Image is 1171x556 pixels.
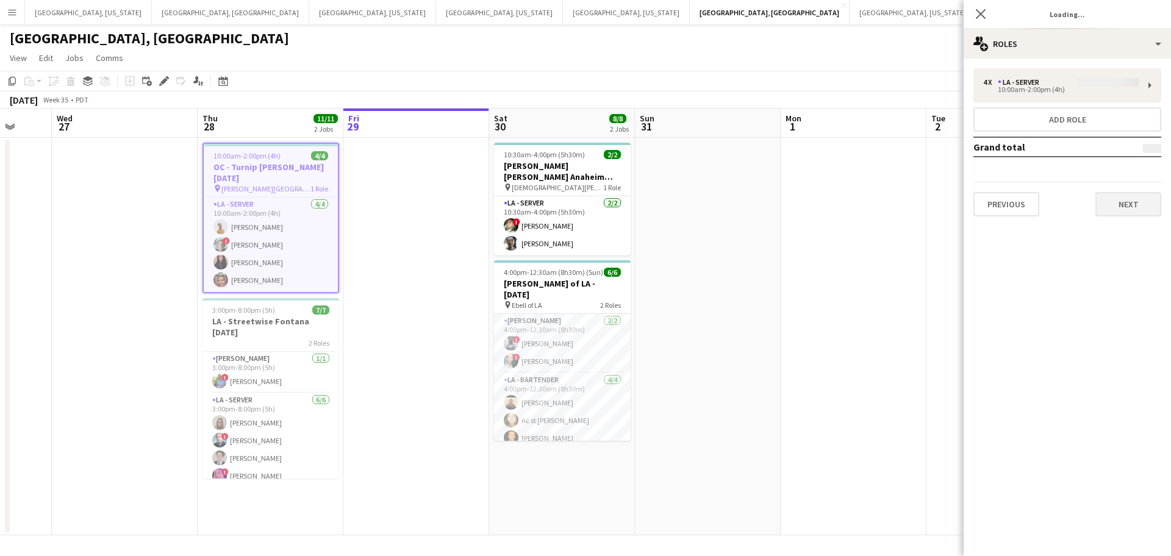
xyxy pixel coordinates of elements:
[311,151,328,160] span: 4/4
[603,183,621,192] span: 1 Role
[76,95,88,104] div: PDT
[494,314,631,373] app-card-role: [PERSON_NAME]2/24:00pm-12:30am (8h30m)![PERSON_NAME]![PERSON_NAME]
[10,29,289,48] h1: [GEOGRAPHIC_DATA], [GEOGRAPHIC_DATA]
[609,114,626,123] span: 8/8
[600,301,621,310] span: 2 Roles
[309,1,436,24] button: [GEOGRAPHIC_DATA], [US_STATE]
[221,374,229,381] span: !
[494,196,631,255] app-card-role: LA - Server2/210:30am-4:00pm (5h30m)![PERSON_NAME][PERSON_NAME]
[964,29,1171,59] div: Roles
[604,268,621,277] span: 6/6
[223,237,230,244] span: !
[152,1,309,24] button: [GEOGRAPHIC_DATA], [GEOGRAPHIC_DATA]
[202,393,339,523] app-card-role: LA - Server6/63:00pm-8:00pm (5h)[PERSON_NAME]![PERSON_NAME][PERSON_NAME]![PERSON_NAME]
[201,119,218,134] span: 28
[931,113,945,124] span: Tue
[57,113,73,124] span: Wed
[60,50,88,66] a: Jobs
[202,298,339,479] app-job-card: 3:00pm-8:00pm (5h)7/7LA - Streetwise Fontana [DATE]2 Roles[PERSON_NAME]1/13:00pm-8:00pm (5h)![PER...
[202,316,339,338] h3: LA - Streetwise Fontana [DATE]
[494,160,631,182] h3: [PERSON_NAME] [PERSON_NAME] Anaheim [DATE]
[34,50,58,66] a: Edit
[5,50,32,66] a: View
[1095,192,1161,216] button: Next
[312,305,329,315] span: 7/7
[513,336,520,343] span: !
[929,119,945,134] span: 2
[436,1,563,24] button: [GEOGRAPHIC_DATA], [US_STATE]
[10,52,27,63] span: View
[204,162,338,184] h3: OC - Turnip [PERSON_NAME] [DATE]
[604,150,621,159] span: 2/2
[202,143,339,293] app-job-card: 10:00am-2:00pm (4h)4/4OC - Turnip [PERSON_NAME] [DATE] [PERSON_NAME][GEOGRAPHIC_DATA]1 RoleLA - S...
[638,119,654,134] span: 31
[640,113,654,124] span: Sun
[784,119,801,134] span: 1
[513,354,520,361] span: !
[512,301,542,310] span: Ebell of LA
[348,113,359,124] span: Fri
[494,373,631,468] app-card-role: LA - Bartender4/44:00pm-12:30am (8h30m)[PERSON_NAME]ric st [PERSON_NAME][PERSON_NAME]
[494,278,631,300] h3: [PERSON_NAME] of LA - [DATE]
[65,52,84,63] span: Jobs
[494,260,631,441] app-job-card: 4:00pm-12:30am (8h30m) (Sun)6/6[PERSON_NAME] of LA - [DATE] Ebell of LA2 Roles[PERSON_NAME]2/24:0...
[492,119,507,134] span: 30
[25,1,152,24] button: [GEOGRAPHIC_DATA], [US_STATE]
[973,137,1111,157] td: Grand total
[973,107,1161,132] button: Add role
[973,192,1039,216] button: Previous
[494,143,631,255] app-job-card: 10:30am-4:00pm (5h30m)2/2[PERSON_NAME] [PERSON_NAME] Anaheim [DATE] [DEMOGRAPHIC_DATA][PERSON_NAM...
[10,94,38,106] div: [DATE]
[786,113,801,124] span: Mon
[504,150,585,159] span: 10:30am-4:00pm (5h30m)
[91,50,128,66] a: Comms
[504,268,603,277] span: 4:00pm-12:30am (8h30m) (Sun)
[221,433,229,440] span: !
[314,124,337,134] div: 2 Jobs
[221,468,229,476] span: !
[964,6,1171,22] h3: Loading...
[563,1,690,24] button: [GEOGRAPHIC_DATA], [US_STATE]
[690,1,850,24] button: [GEOGRAPHIC_DATA], [GEOGRAPHIC_DATA]
[202,113,218,124] span: Thu
[96,52,123,63] span: Comms
[310,184,328,193] span: 1 Role
[309,338,329,347] span: 2 Roles
[850,1,976,24] button: [GEOGRAPHIC_DATA], [US_STATE]
[204,198,338,292] app-card-role: LA - Server4/410:00am-2:00pm (4h)[PERSON_NAME]![PERSON_NAME][PERSON_NAME][PERSON_NAME]
[213,151,281,160] span: 10:00am-2:00pm (4h)
[494,113,507,124] span: Sat
[212,305,275,315] span: 3:00pm-8:00pm (5h)
[55,119,73,134] span: 27
[221,184,310,193] span: [PERSON_NAME][GEOGRAPHIC_DATA]
[313,114,338,123] span: 11/11
[610,124,629,134] div: 2 Jobs
[40,95,71,104] span: Week 35
[512,183,603,192] span: [DEMOGRAPHIC_DATA][PERSON_NAME]
[39,52,53,63] span: Edit
[346,119,359,134] span: 29
[202,352,339,393] app-card-role: [PERSON_NAME]1/13:00pm-8:00pm (5h)![PERSON_NAME]
[513,218,520,226] span: !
